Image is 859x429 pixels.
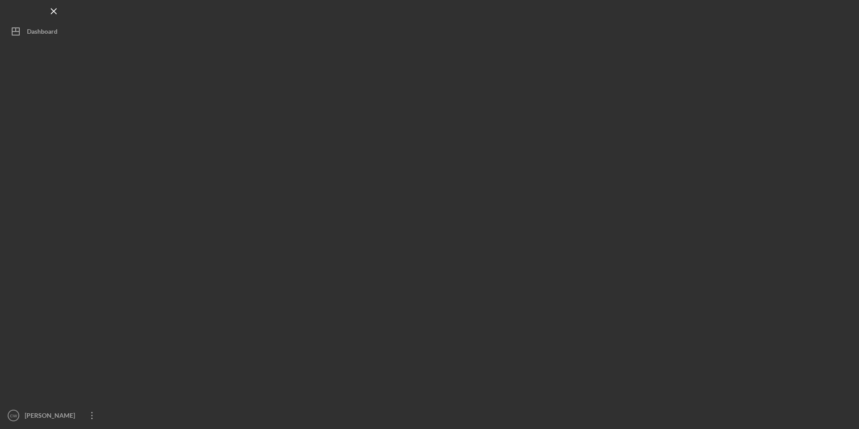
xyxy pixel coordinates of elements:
[22,407,81,427] div: [PERSON_NAME]
[27,22,58,43] div: Dashboard
[4,407,103,425] button: CW[PERSON_NAME]
[4,22,103,40] button: Dashboard
[10,413,18,418] text: CW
